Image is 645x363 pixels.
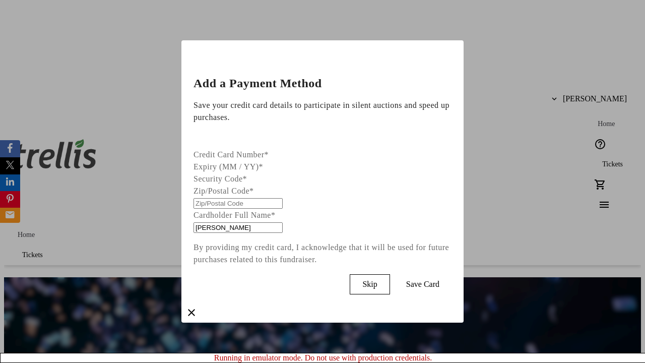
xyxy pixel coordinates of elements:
label: Zip/Postal Code* [193,187,254,195]
button: Skip [350,274,390,294]
input: Card Holder Name [193,222,283,233]
label: Cardholder Full Name* [193,211,275,219]
span: Save Card [406,280,439,289]
h2: Add a Payment Method [193,77,451,89]
button: close [181,302,202,323]
label: Expiry (MM / YY)* [193,162,263,171]
label: Security Code* [193,174,247,183]
p: Save your credit card details to participate in silent auctions and speed up purchases. [193,99,451,124]
button: Save Card [394,274,451,294]
input: Zip/Postal Code [193,198,283,209]
p: By providing my credit card, I acknowledge that it will be used for future purchases related to t... [193,241,451,266]
label: Credit Card Number* [193,150,269,159]
span: Skip [362,280,377,289]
